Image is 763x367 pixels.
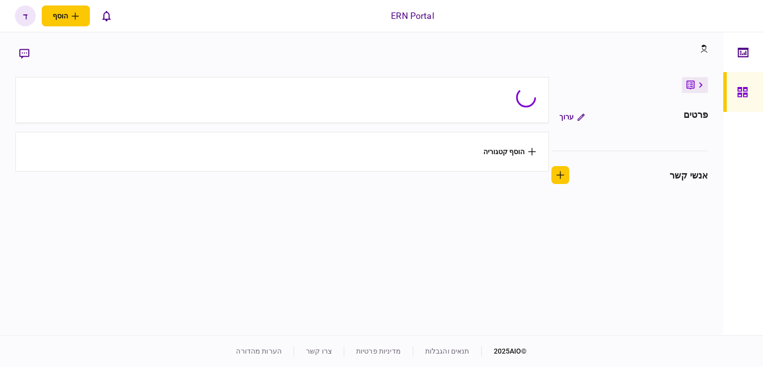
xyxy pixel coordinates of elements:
[306,347,332,355] a: צרו קשר
[42,5,90,26] button: פתח תפריט להוספת לקוח
[670,169,708,182] div: אנשי קשר
[684,108,708,126] div: פרטים
[481,346,527,357] div: © 2025 AIO
[15,5,36,26] button: ד
[551,108,593,126] button: ערוך
[96,5,117,26] button: פתח רשימת התראות
[425,347,469,355] a: תנאים והגבלות
[356,347,401,355] a: מדיניות פרטיות
[391,9,434,22] div: ERN Portal
[483,148,536,156] button: הוסף קטגוריה
[236,347,282,355] a: הערות מהדורה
